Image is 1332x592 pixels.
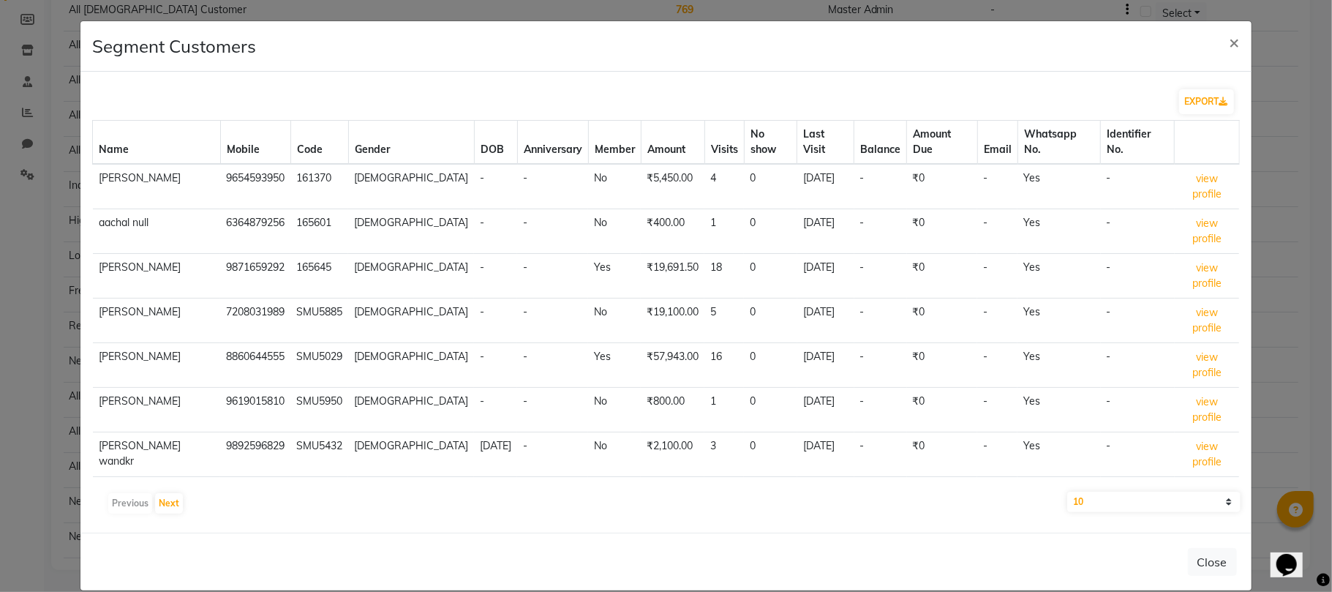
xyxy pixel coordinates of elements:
[1181,304,1233,337] button: view profile
[517,164,588,209] td: -
[588,388,641,432] td: No
[641,388,704,432] td: ₹800.00
[1017,343,1100,388] td: Yes
[517,121,588,165] th: Anniversary
[290,164,348,209] td: 161370
[474,432,517,477] td: [DATE]
[290,254,348,299] td: 165645
[854,299,907,343] td: -
[93,121,221,165] th: Name
[1230,31,1240,53] span: ×
[977,254,1017,299] td: -
[348,477,474,522] td: [DEMOGRAPHIC_DATA]
[744,477,797,522] td: 0
[744,164,797,209] td: 0
[474,254,517,299] td: -
[704,164,744,209] td: 4
[797,477,854,522] td: [DATE]
[797,343,854,388] td: [DATE]
[1188,548,1237,576] button: Close
[348,388,474,432] td: [DEMOGRAPHIC_DATA]
[977,477,1017,522] td: -
[797,299,854,343] td: [DATE]
[517,388,588,432] td: -
[1181,438,1233,471] button: view profile
[797,388,854,432] td: [DATE]
[290,121,348,165] th: Code
[977,343,1017,388] td: -
[1017,164,1100,209] td: Yes
[290,432,348,477] td: SMU5432
[1181,349,1233,381] button: view profile
[744,299,797,343] td: 0
[907,343,978,388] td: ₹0
[1017,432,1100,477] td: Yes
[290,299,348,343] td: SMU5885
[1017,477,1100,522] td: Yes
[474,209,517,254] td: -
[348,164,474,209] td: [DEMOGRAPHIC_DATA]
[588,343,641,388] td: Yes
[474,343,517,388] td: -
[854,477,907,522] td: -
[744,209,797,254] td: 0
[1017,121,1100,165] th: Whatsapp No.
[220,299,290,343] td: 7208031989
[1181,215,1233,247] button: view profile
[1017,209,1100,254] td: Yes
[641,164,704,209] td: ₹5,450.00
[1181,171,1233,203] button: view profile
[290,388,348,432] td: SMU5950
[907,477,978,522] td: ₹0
[1181,394,1233,426] button: view profile
[907,432,978,477] td: ₹0
[641,432,704,477] td: ₹2,100.00
[704,299,744,343] td: 5
[797,432,854,477] td: [DATE]
[1271,533,1317,577] iframe: chat widget
[474,121,517,165] th: DOB
[474,164,517,209] td: -
[220,121,290,165] th: Mobile
[907,164,978,209] td: ₹0
[517,477,588,522] td: -
[474,477,517,522] td: -
[704,477,744,522] td: 1
[641,121,704,165] th: Amount
[797,209,854,254] td: [DATE]
[220,164,290,209] td: 9654593950
[517,343,588,388] td: -
[220,209,290,254] td: 6364879256
[1179,89,1234,114] button: EXPORT
[641,343,704,388] td: ₹57,943.00
[854,388,907,432] td: -
[854,343,907,388] td: -
[1218,21,1252,62] button: Close
[977,164,1017,209] td: -
[220,343,290,388] td: 8860644555
[290,343,348,388] td: SMU5029
[907,254,978,299] td: ₹0
[93,209,221,254] td: aachal null
[1101,254,1175,299] td: -
[744,432,797,477] td: 0
[641,254,704,299] td: ₹19,691.50
[907,388,978,432] td: ₹0
[907,209,978,254] td: ₹0
[1101,164,1175,209] td: -
[348,121,474,165] th: Gender
[220,254,290,299] td: 9871659292
[744,343,797,388] td: 0
[93,388,221,432] td: [PERSON_NAME]
[348,343,474,388] td: [DEMOGRAPHIC_DATA]
[290,209,348,254] td: 165601
[1101,388,1175,432] td: -
[797,121,854,165] th: Last Visit
[588,299,641,343] td: No
[1101,299,1175,343] td: -
[641,299,704,343] td: ₹19,100.00
[977,209,1017,254] td: -
[92,33,256,59] h4: Segment Customers
[1017,254,1100,299] td: Yes
[517,254,588,299] td: -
